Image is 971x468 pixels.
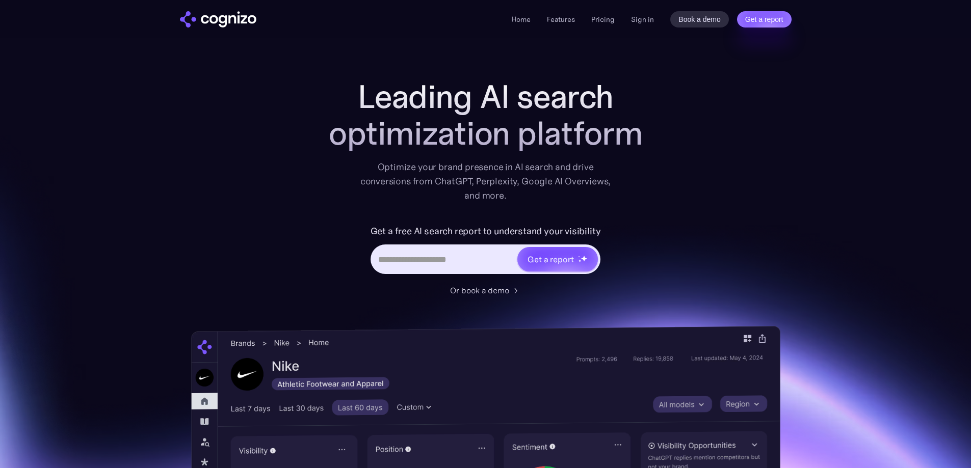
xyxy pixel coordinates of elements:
a: home [180,11,256,27]
a: Home [512,15,531,24]
a: Sign in [631,13,654,25]
a: Book a demo [670,11,729,27]
a: Pricing [591,15,615,24]
a: Get a report [737,11,792,27]
a: Features [547,15,575,24]
a: Get a reportstarstarstar [516,246,599,272]
div: Optimize your brand presence in AI search and drive conversions from ChatGPT, Perplexity, Google ... [360,160,611,203]
img: star [578,259,582,263]
a: Or book a demo [450,284,521,296]
div: Get a report [528,253,573,265]
h1: Leading AI search optimization platform [282,78,690,152]
img: star [581,255,587,262]
label: Get a free AI search report to understand your visibility [371,223,601,239]
div: Or book a demo [450,284,509,296]
img: cognizo logo [180,11,256,27]
form: Hero URL Input Form [371,223,601,279]
img: star [578,256,580,257]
